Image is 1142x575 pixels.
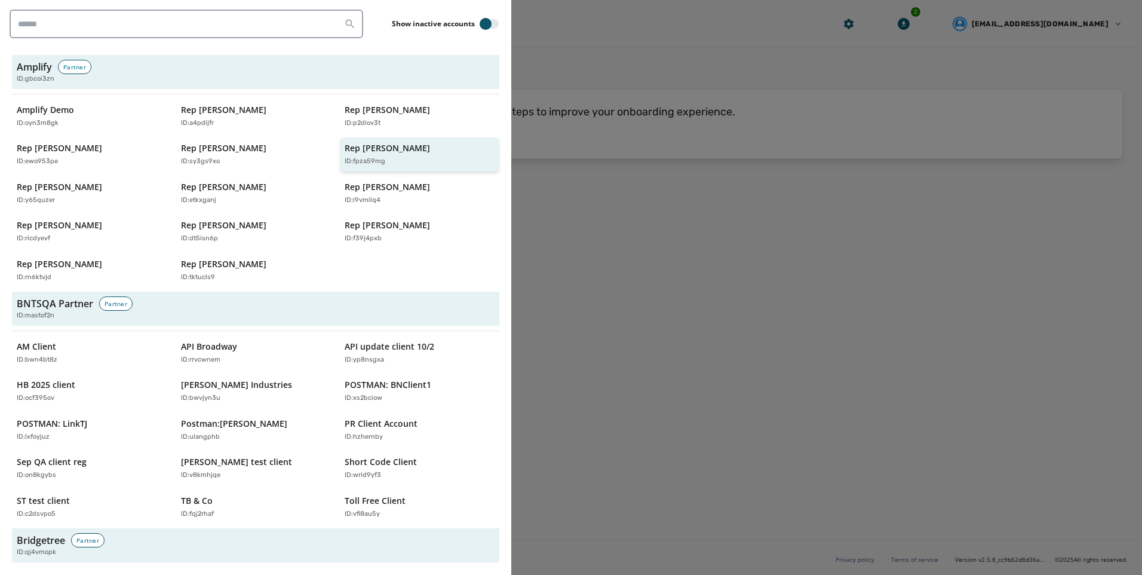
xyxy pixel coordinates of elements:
p: ID: etkxganj [181,195,216,206]
p: ID: fpza59mg [345,157,385,167]
p: ID: y65quzer [17,195,55,206]
span: ID: mastof2n [17,311,54,321]
button: Rep [PERSON_NAME]ID:y65quzer [12,176,171,210]
span: ID: qj4vmopk [17,548,56,558]
button: Rep [PERSON_NAME]ID:fpza59mg [340,137,499,172]
p: ID: yp8nsgxa [345,355,384,365]
p: POSTMAN: BNClient1 [345,379,431,391]
p: ID: rn6ktvjd [17,273,51,283]
p: ID: tktucls9 [181,273,215,283]
button: API BroadwayID:rrvcwnem [176,336,336,370]
p: ID: c2dsvpo5 [17,509,56,519]
button: PR Client AccountID:hzhernby [340,413,499,447]
h3: Bridgetree [17,533,65,548]
p: Rep [PERSON_NAME] [345,219,430,231]
button: [PERSON_NAME] test clientID:v8kmhjqe [176,451,336,485]
p: ID: vfi8au5y [345,509,380,519]
span: ID: gbcoi3zn [17,74,54,84]
p: ID: ocf395ov [17,393,54,403]
h3: Amplify [17,60,52,74]
p: ID: a4pdijfr [181,118,214,129]
p: ID: p2diov3t [345,118,380,129]
button: TB & CoID:fqj2rhaf [176,490,336,524]
button: Rep [PERSON_NAME]ID:p2diov3t [340,99,499,133]
p: ID: fqj2rhaf [181,509,214,519]
p: ID: on8kgybs [17,470,56,481]
button: Rep [PERSON_NAME]ID:tktucls9 [176,253,336,287]
p: [PERSON_NAME] Industries [181,379,292,391]
p: ID: v8kmhjqe [181,470,220,481]
button: POSTMAN: BNClient1ID:xs2bciow [340,374,499,408]
button: [PERSON_NAME] IndustriesID:bwvjyn3u [176,374,336,408]
button: API update client 10/2ID:yp8nsgxa [340,336,499,370]
button: HB 2025 clientID:ocf395ov [12,374,171,408]
button: Sep QA client regID:on8kgybs [12,451,171,485]
button: Rep [PERSON_NAME]ID:ewo953pe [12,137,171,172]
p: TB & Co [181,495,213,507]
button: Rep [PERSON_NAME]ID:a4pdijfr [176,99,336,133]
button: Rep [PERSON_NAME]ID:i9vmilq4 [340,176,499,210]
button: AmplifyPartnerID:gbcoi3zn [12,55,499,89]
p: ST test client [17,495,70,507]
p: API Broadway [181,341,237,353]
button: Rep [PERSON_NAME]ID:rn6ktvjd [12,253,171,287]
p: AM Client [17,341,56,353]
p: ID: ewo953pe [17,157,58,167]
p: Sep QA client reg [17,456,87,468]
p: POSTMAN: LinkTJ [17,418,87,430]
p: Rep [PERSON_NAME] [181,181,266,193]
p: ID: lxfoyjuz [17,432,50,442]
p: Rep [PERSON_NAME] [17,181,102,193]
button: BridgetreePartnerID:qj4vmopk [12,528,499,562]
p: Amplify Demo [17,104,74,116]
p: Short Code Client [345,456,417,468]
button: Rep [PERSON_NAME]ID:ricdyevf [12,215,171,249]
button: ST test clientID:c2dsvpo5 [12,490,171,524]
p: ID: ricdyevf [17,234,50,244]
p: ID: f39j4pxb [345,234,382,244]
p: ID: dt5isn6p [181,234,218,244]
button: POSTMAN: LinkTJID:lxfoyjuz [12,413,171,447]
label: Show inactive accounts [392,19,475,29]
p: ID: oyn3m8gk [17,118,59,129]
button: Postman:[PERSON_NAME]ID:ulangphb [176,413,336,447]
p: ID: i9vmilq4 [345,195,380,206]
p: Rep [PERSON_NAME] [345,104,430,116]
p: ID: bwvjyn3u [181,393,220,403]
p: ID: wrid9yf3 [345,470,381,481]
p: Rep [PERSON_NAME] [181,104,266,116]
div: Partner [71,533,105,548]
p: Rep [PERSON_NAME] [17,219,102,231]
p: ID: hzhernby [345,432,383,442]
button: Rep [PERSON_NAME]ID:dt5isn6p [176,215,336,249]
button: Short Code ClientID:wrid9yf3 [340,451,499,485]
button: AM ClientID:bwn4bt8z [12,336,171,370]
button: BNTSQA PartnerPartnerID:mastof2n [12,292,499,326]
p: Rep [PERSON_NAME] [345,181,430,193]
p: API update client 10/2 [345,341,434,353]
p: Rep [PERSON_NAME] [17,142,102,154]
p: HB 2025 client [17,379,75,391]
button: Amplify DemoID:oyn3m8gk [12,99,171,133]
p: ID: ulangphb [181,432,220,442]
p: PR Client Account [345,418,417,430]
button: Toll Free ClientID:vfi8au5y [340,490,499,524]
p: Rep [PERSON_NAME] [17,258,102,270]
p: Postman:[PERSON_NAME] [181,418,287,430]
div: Partner [58,60,91,74]
p: ID: sy3gs9xo [181,157,220,167]
button: Rep [PERSON_NAME]ID:etkxganj [176,176,336,210]
p: Toll Free Client [345,495,406,507]
p: ID: xs2bciow [345,393,382,403]
p: Rep [PERSON_NAME] [181,258,266,270]
p: Rep [PERSON_NAME] [345,142,430,154]
p: [PERSON_NAME] test client [181,456,292,468]
button: Rep [PERSON_NAME]ID:f39j4pxb [340,215,499,249]
button: Rep [PERSON_NAME]ID:sy3gs9xo [176,137,336,172]
p: ID: rrvcwnem [181,355,220,365]
p: Rep [PERSON_NAME] [181,219,266,231]
h3: BNTSQA Partner [17,296,93,311]
div: Partner [99,296,133,311]
p: Rep [PERSON_NAME] [181,142,266,154]
p: ID: bwn4bt8z [17,355,57,365]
